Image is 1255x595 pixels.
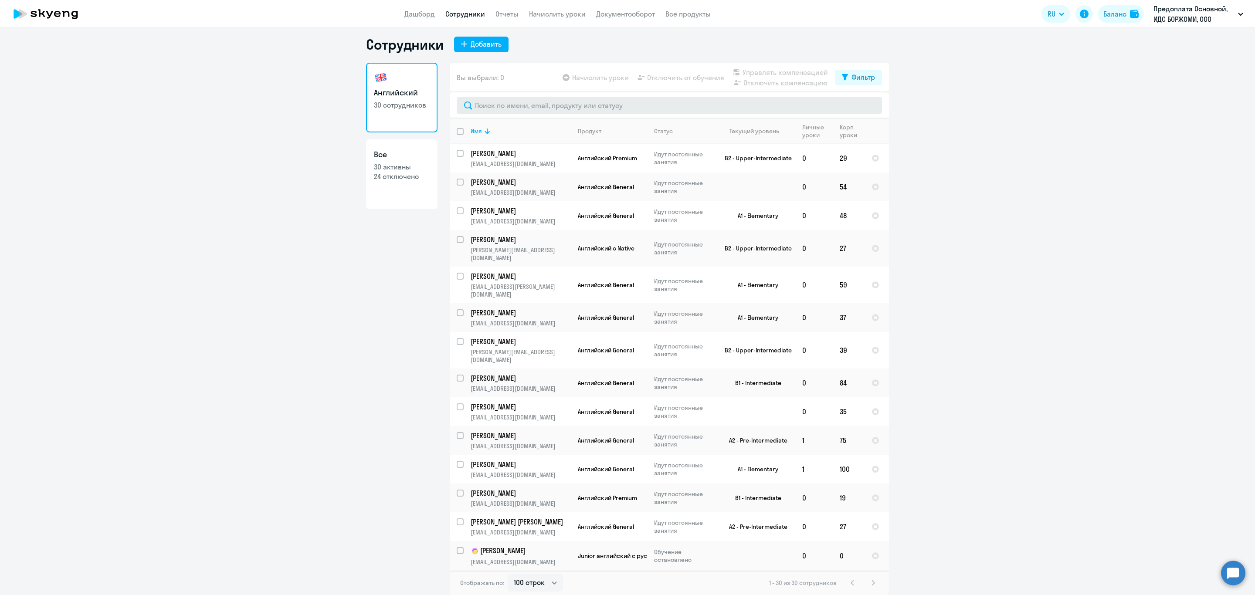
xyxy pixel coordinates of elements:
p: [EMAIL_ADDRESS][DOMAIN_NAME] [471,160,570,168]
img: balance [1130,10,1139,18]
td: A1 - Elementary [714,455,795,483]
td: 35 [833,397,865,426]
p: Идут постоянные занятия [654,490,714,506]
span: Английский General [578,436,634,444]
span: Английский General [578,314,634,321]
td: A2 - Pre-Intermediate [714,426,795,455]
td: 1 [795,426,833,455]
td: 75 [833,426,865,455]
button: Балансbalance [1098,5,1144,23]
td: 0 [795,267,833,303]
p: [PERSON_NAME] [471,177,569,187]
td: 27 [833,230,865,267]
td: 59 [833,267,865,303]
td: 39 [833,332,865,368]
div: Статус [654,127,673,135]
a: Все30 активны24 отключено [366,139,438,209]
div: Личные уроки [802,123,832,139]
td: 0 [795,541,833,571]
p: [EMAIL_ADDRESS][DOMAIN_NAME] [471,500,570,507]
a: child[PERSON_NAME] [471,546,570,556]
p: [PERSON_NAME] [PERSON_NAME] [471,517,569,527]
p: Идут постоянные занятия [654,240,714,256]
p: Обучение остановлено [654,548,714,564]
td: 37 [833,303,865,332]
td: 0 [795,144,833,172]
span: Английский General [578,346,634,354]
td: 0 [795,201,833,230]
td: A1 - Elementary [714,267,795,303]
p: [EMAIL_ADDRESS][DOMAIN_NAME] [471,385,570,392]
p: [EMAIL_ADDRESS][DOMAIN_NAME] [471,319,570,327]
p: Идут постоянные занятия [654,404,714,419]
td: 48 [833,201,865,230]
p: Идут постоянные занятия [654,375,714,391]
td: 29 [833,144,865,172]
p: [EMAIL_ADDRESS][DOMAIN_NAME] [471,413,570,421]
a: [PERSON_NAME] [471,431,570,440]
p: Идут постоянные занятия [654,342,714,358]
span: 1 - 30 из 30 сотрудников [769,579,837,587]
td: 0 [833,541,865,571]
a: [PERSON_NAME] [471,271,570,281]
div: Текущий уровень [729,127,779,135]
a: [PERSON_NAME] [471,206,570,216]
p: 30 сотрудников [374,100,430,110]
p: 30 активны [374,162,430,172]
p: [PERSON_NAME][EMAIL_ADDRESS][DOMAIN_NAME] [471,348,570,364]
div: Имя [471,127,482,135]
td: 0 [795,303,833,332]
p: [PERSON_NAME] [471,373,569,383]
span: RU [1048,9,1055,19]
a: [PERSON_NAME] [471,149,570,158]
button: RU [1041,5,1070,23]
a: Начислить уроки [529,10,586,18]
p: [EMAIL_ADDRESS][DOMAIN_NAME] [471,528,570,536]
a: Сотрудники [445,10,485,18]
p: [PERSON_NAME] [471,206,569,216]
img: child [471,547,479,555]
td: 84 [833,368,865,397]
p: [EMAIL_ADDRESS][DOMAIN_NAME] [471,558,570,566]
div: Фильтр [851,72,875,82]
p: Идут постоянные занятия [654,179,714,195]
button: Добавить [454,37,509,52]
span: Вы выбрали: 0 [457,72,504,83]
span: Английский с Native [578,244,634,252]
td: 27 [833,512,865,541]
td: A1 - Elementary [714,303,795,332]
span: Английский Premium [578,154,637,162]
span: Английский General [578,183,634,191]
a: Все продукты [665,10,711,18]
td: 100 [833,455,865,483]
p: Идут постоянные занятия [654,519,714,534]
a: [PERSON_NAME] [471,402,570,412]
p: [PERSON_NAME] [471,460,569,469]
span: Английский General [578,379,634,387]
td: A2 - Pre-Intermediate [714,512,795,541]
p: [PERSON_NAME] [471,308,569,318]
td: B2 - Upper-Intermediate [714,332,795,368]
div: Добавить [471,39,502,49]
a: Английский30 сотрудников [366,63,438,132]
p: [PERSON_NAME] [471,431,569,440]
p: [PERSON_NAME] [471,235,569,244]
p: Идут постоянные занятия [654,433,714,448]
td: 0 [795,368,833,397]
p: [PERSON_NAME] [471,546,569,556]
a: [PERSON_NAME] [471,177,570,187]
p: [PERSON_NAME] [471,488,569,498]
p: [EMAIL_ADDRESS][DOMAIN_NAME] [471,442,570,450]
td: B2 - Upper-Intermediate [714,230,795,267]
p: [PERSON_NAME] [471,271,569,281]
a: Дашборд [404,10,435,18]
p: [EMAIL_ADDRESS][DOMAIN_NAME] [471,217,570,225]
a: [PERSON_NAME] [PERSON_NAME] [471,517,570,527]
p: Идут постоянные занятия [654,208,714,223]
h3: Все [374,149,430,160]
p: 24 отключено [374,172,430,181]
a: Документооборот [596,10,655,18]
p: [EMAIL_ADDRESS][DOMAIN_NAME] [471,471,570,479]
p: Идут постоянные занятия [654,277,714,293]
